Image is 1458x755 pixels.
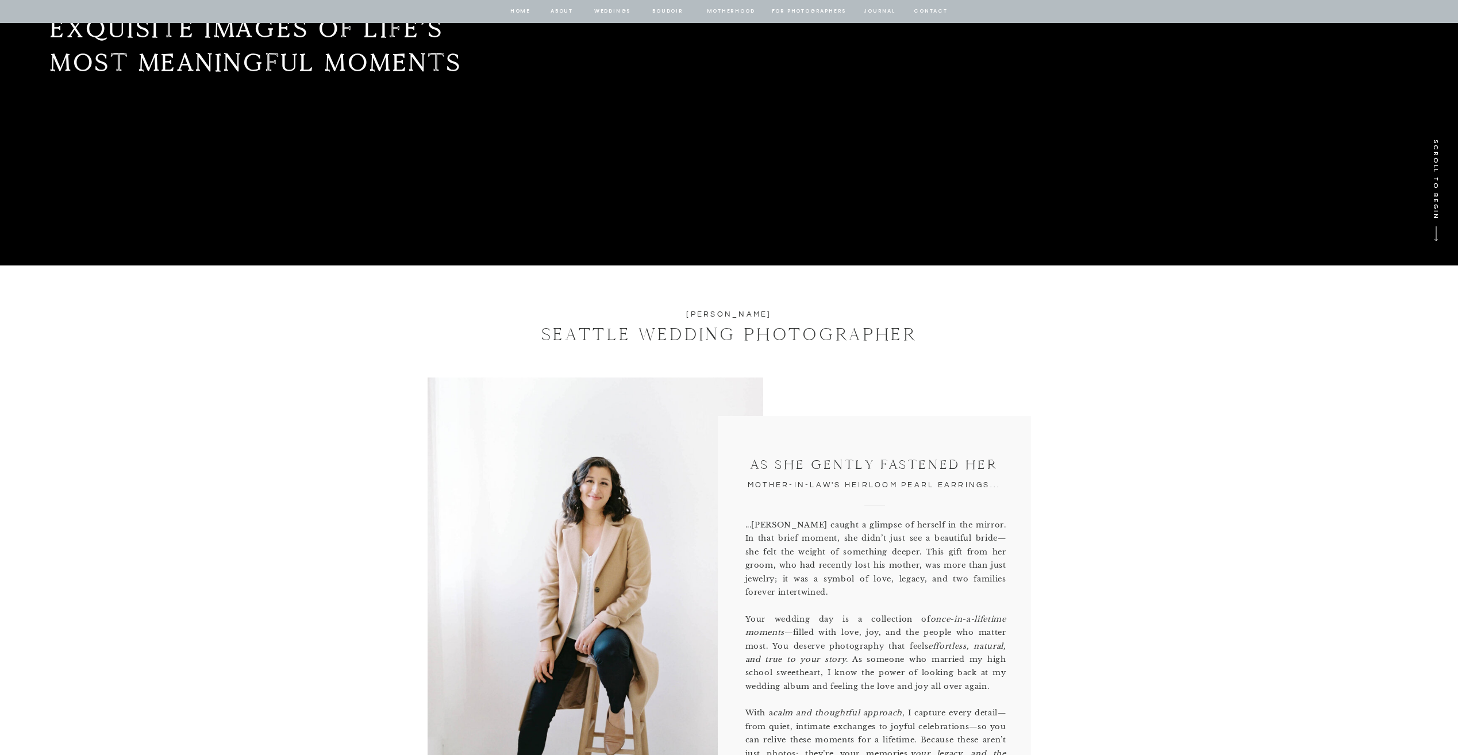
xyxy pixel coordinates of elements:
[505,321,953,348] h1: SEATTLE WEDDING PHOTOGRAPHER
[913,6,949,17] a: contact
[620,308,839,321] h2: [PERSON_NAME]
[50,13,463,78] b: Exquisite images of life’s most meaningful moments
[593,6,632,17] a: Weddings
[1428,140,1441,237] p: SCROLL TO BEGIN
[743,479,1006,491] p: Mother-In-Law's Heirloom Pearl Earrings...
[707,6,755,17] a: Motherhood
[773,708,902,718] i: calm and thoughtful approach
[550,6,574,17] a: about
[745,641,1006,664] i: effortless, natural, and true to your story
[862,6,898,17] a: journal
[772,6,847,17] a: for photographers
[652,6,684,17] a: BOUDOIR
[743,456,1006,476] p: As she Gently Fastened Her
[510,6,532,17] a: home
